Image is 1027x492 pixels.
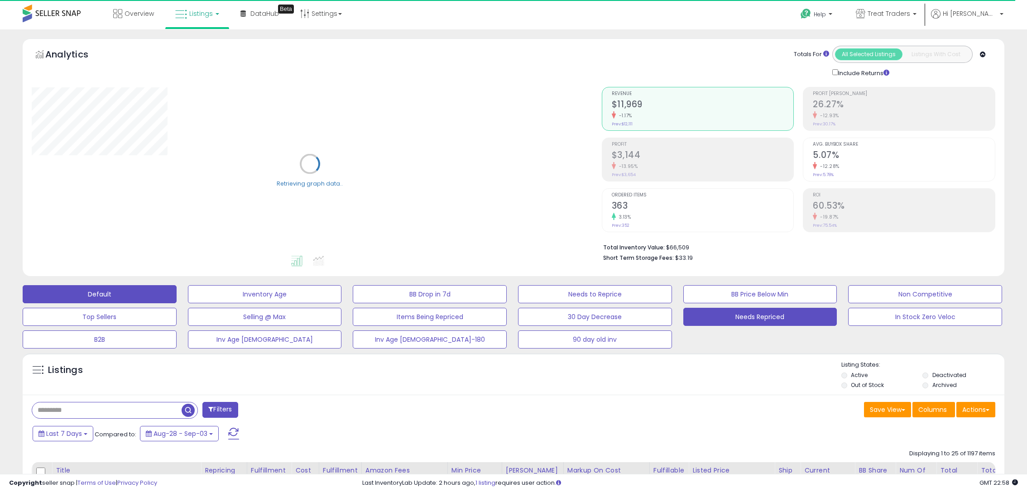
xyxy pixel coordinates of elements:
[188,330,342,349] button: Inv Age [DEMOGRAPHIC_DATA]
[518,308,672,326] button: 30 Day Decrease
[117,478,157,487] a: Privacy Policy
[813,172,834,177] small: Prev: 5.78%
[794,50,829,59] div: Totals For
[612,91,794,96] span: Revenue
[804,466,851,485] div: Current Buybox Price
[902,48,969,60] button: Listings With Cost
[616,214,631,220] small: 3.13%
[278,5,294,14] div: Tooltip anchor
[616,112,632,119] small: -1.17%
[864,402,911,417] button: Save View
[851,381,884,389] label: Out of Stock
[612,172,636,177] small: Prev: $3,654
[813,91,995,96] span: Profit [PERSON_NAME]
[813,193,995,198] span: ROI
[979,478,1018,487] span: 2025-09-11 22:58 GMT
[814,10,826,18] span: Help
[612,223,629,228] small: Prev: 352
[9,479,157,487] div: seller snap | |
[125,9,154,18] span: Overview
[353,285,507,303] button: BB Drop in 7d
[859,466,892,485] div: BB Share 24h.
[362,479,1018,487] div: Last InventoryLab Update: 2 hours ago, requires user action.
[9,478,42,487] strong: Copyright
[909,449,995,458] div: Displaying 1 to 25 of 1197 items
[653,466,685,485] div: Fulfillable Quantity
[603,244,665,251] b: Total Inventory Value:
[95,430,136,439] span: Compared to:
[188,308,342,326] button: Selling @ Max
[140,426,219,441] button: Aug-28 - Sep-03
[817,163,840,170] small: -12.28%
[23,330,177,349] button: B2B
[365,466,444,475] div: Amazon Fees
[518,285,672,303] button: Needs to Reprice
[841,361,1005,369] p: Listing States:
[692,466,771,475] div: Listed Price
[154,429,207,438] span: Aug-28 - Sep-03
[675,253,693,262] span: $33.19
[250,9,279,18] span: DataHub
[868,9,910,18] span: Treat Traders
[251,466,288,475] div: Fulfillment
[616,163,638,170] small: -13.95%
[323,466,358,485] div: Fulfillment Cost
[813,201,995,213] h2: 60.53%
[33,426,93,441] button: Last 7 Days
[353,330,507,349] button: Inv Age [DEMOGRAPHIC_DATA]-180
[603,254,674,262] b: Short Term Storage Fees:
[848,308,1002,326] button: In Stock Zero Veloc
[451,466,498,475] div: Min Price
[567,466,646,475] div: Markup on Cost
[813,142,995,147] span: Avg. Buybox Share
[612,193,794,198] span: Ordered Items
[956,402,995,417] button: Actions
[683,285,837,303] button: BB Price Below Min
[813,150,995,162] h2: 5.07%
[46,429,82,438] span: Last 7 Days
[793,1,841,29] a: Help
[506,466,560,475] div: [PERSON_NAME]
[612,99,794,111] h2: $11,969
[202,402,238,418] button: Filters
[475,478,495,487] a: 1 listing
[931,9,1003,29] a: Hi [PERSON_NAME]
[353,308,507,326] button: Items Being Repriced
[851,371,868,379] label: Active
[277,179,343,187] div: Retrieving graph data..
[612,201,794,213] h2: 363
[603,241,989,252] li: $66,509
[45,48,106,63] h5: Analytics
[23,308,177,326] button: Top Sellers
[813,223,837,228] small: Prev: 75.54%
[918,405,947,414] span: Columns
[943,9,997,18] span: Hi [PERSON_NAME]
[48,364,83,377] h5: Listings
[23,285,177,303] button: Default
[778,466,797,485] div: Ship Price
[899,466,932,485] div: Num of Comp.
[518,330,672,349] button: 90 day old inv
[817,214,839,220] small: -19.87%
[932,381,957,389] label: Archived
[800,8,811,19] i: Get Help
[295,466,315,475] div: Cost
[77,478,116,487] a: Terms of Use
[56,466,197,475] div: Title
[683,308,837,326] button: Needs Repriced
[612,121,633,127] small: Prev: $12,111
[188,285,342,303] button: Inventory Age
[817,112,839,119] small: -12.93%
[825,67,900,78] div: Include Returns
[932,371,966,379] label: Deactivated
[835,48,902,60] button: All Selected Listings
[813,99,995,111] h2: 26.27%
[940,466,973,485] div: Total Rev.
[189,9,213,18] span: Listings
[612,150,794,162] h2: $3,144
[848,285,1002,303] button: Non Competitive
[813,121,835,127] small: Prev: 30.17%
[205,466,243,475] div: Repricing
[912,402,955,417] button: Columns
[612,142,794,147] span: Profit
